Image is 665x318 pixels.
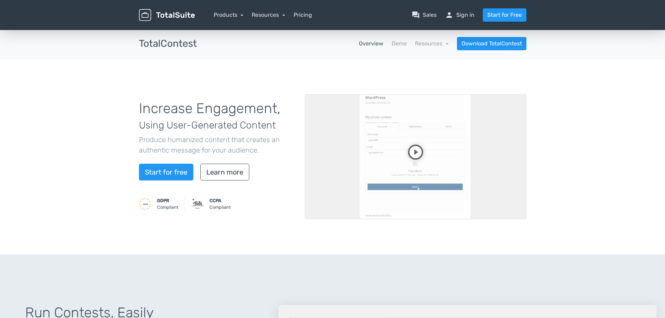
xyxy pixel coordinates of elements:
span: question_answer [412,11,420,19]
small: Compliant [209,197,231,210]
h3: TotalContest [139,38,197,49]
a: Download TotalContest [457,37,526,50]
a: Overview [359,39,383,48]
a: Demo [392,39,407,48]
p: Produce humanized content that creates an authentic message for your audience. [139,134,294,155]
a: Start for free [139,164,193,180]
img: GDPR [139,198,152,210]
a: Pricing [294,11,312,19]
a: Products [214,12,244,18]
strong: GDPR [157,198,169,203]
span: Using User-Generated Content [139,119,276,131]
a: personSign in [445,11,474,19]
img: TotalSuite for WordPress [139,9,195,21]
h1: Increase Engagement, [139,101,294,132]
a: question_answerSales [412,11,437,19]
strong: CCPA [209,198,221,203]
small: Compliant [157,197,178,210]
a: Learn more [200,164,249,180]
span: person [445,11,453,19]
a: Start for Free [483,8,526,22]
a: Resources [415,40,449,47]
a: Resources [252,12,285,18]
img: CCPA [191,198,204,210]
